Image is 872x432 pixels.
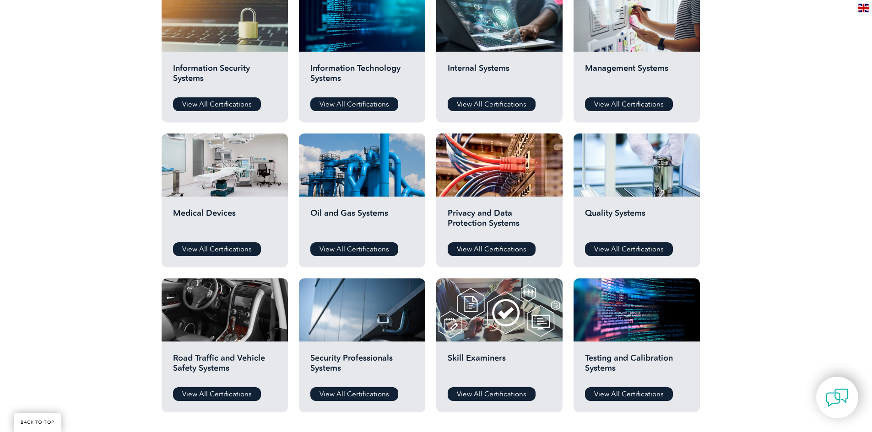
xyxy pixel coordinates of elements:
[585,353,688,380] h2: Testing and Calibration Systems
[310,387,398,401] a: View All Certifications
[448,97,536,111] a: View All Certifications
[310,97,398,111] a: View All Certifications
[448,353,551,380] h2: Skill Examiners
[173,242,261,256] a: View All Certifications
[826,386,849,409] img: contact-chat.png
[173,97,261,111] a: View All Certifications
[310,208,414,235] h2: Oil and Gas Systems
[310,353,414,380] h2: Security Professionals Systems
[585,208,688,235] h2: Quality Systems
[448,63,551,91] h2: Internal Systems
[585,387,673,401] a: View All Certifications
[310,63,414,91] h2: Information Technology Systems
[585,63,688,91] h2: Management Systems
[858,4,869,12] img: en
[448,387,536,401] a: View All Certifications
[448,242,536,256] a: View All Certifications
[585,242,673,256] a: View All Certifications
[448,208,551,235] h2: Privacy and Data Protection Systems
[585,97,673,111] a: View All Certifications
[173,63,276,91] h2: Information Security Systems
[173,208,276,235] h2: Medical Devices
[14,413,61,432] a: BACK TO TOP
[173,387,261,401] a: View All Certifications
[310,242,398,256] a: View All Certifications
[173,353,276,380] h2: Road Traffic and Vehicle Safety Systems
